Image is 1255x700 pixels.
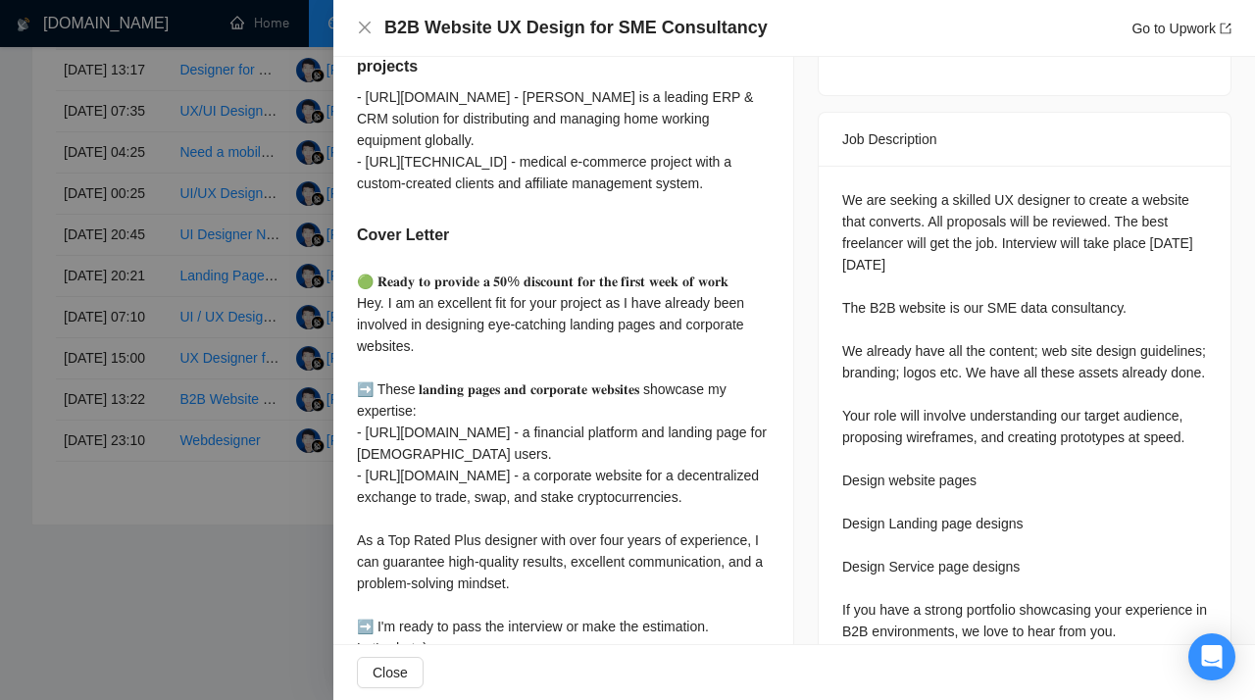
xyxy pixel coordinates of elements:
div: Job Description [842,113,1207,166]
span: export [1220,23,1231,34]
div: Open Intercom Messenger [1188,633,1235,680]
a: Go to Upworkexport [1131,21,1231,36]
button: Close [357,20,373,36]
span: Close [373,662,408,683]
h4: B2B Website UX Design for SME Consultancy [384,16,768,40]
div: 🟢 𝐑𝐞𝐚𝐝𝐲 𝐭𝐨 𝐩𝐫𝐨𝐯𝐢𝐝𝐞 𝐚 𝟓𝟎% 𝐝𝐢𝐬𝐜𝐨𝐮𝐧𝐭 𝐟𝐨𝐫 𝐭𝐡𝐞 𝐟𝐢𝐫𝐬𝐭 𝐰𝐞𝐞𝐤 𝐨𝐟 𝐰𝐨𝐫𝐤 Hey. I am an excellent fit for your ... [357,271,770,659]
span: close [357,20,373,35]
div: - [URL][DOMAIN_NAME] - [PERSON_NAME] is a leading ERP & CRM solution for distributing and managin... [357,86,770,194]
h5: Cover Letter [357,224,449,247]
button: Close [357,657,424,688]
